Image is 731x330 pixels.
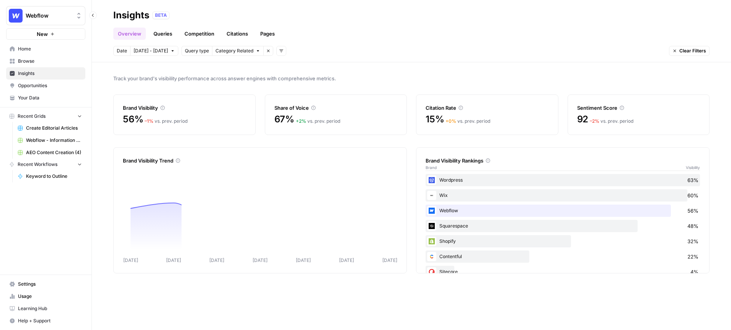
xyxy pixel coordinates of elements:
[687,192,698,199] span: 60%
[6,290,85,302] a: Usage
[427,206,436,215] img: a1pu3e9a4sjoov2n4mw66knzy8l8
[296,118,340,125] div: vs. prev. period
[113,9,149,21] div: Insights
[426,164,437,171] span: Brand
[18,161,57,168] span: Recent Workflows
[9,9,23,23] img: Webflow Logo
[26,173,82,180] span: Keyword to Outline
[427,176,436,185] img: 22xsrp1vvxnaoilgdb3s3rw3scik
[6,67,85,80] a: Insights
[14,122,85,134] a: Create Editorial Articles
[37,30,48,38] span: New
[222,28,253,40] a: Citations
[18,82,82,89] span: Opportunities
[427,191,436,200] img: i4x52ilb2nzb0yhdjpwfqj6p8htt
[686,164,700,171] span: Visibility
[123,157,397,164] div: Brand Visibility Trend
[426,189,700,202] div: Wix
[590,118,599,124] span: – 2 %
[669,46,710,56] button: Clear Filters
[166,257,181,263] tspan: [DATE]
[687,237,698,245] span: 32%
[6,6,85,25] button: Workspace: Webflow
[123,104,246,112] div: Brand Visibility
[426,266,700,278] div: Sitecore
[215,47,253,54] span: Category Related
[6,80,85,92] a: Opportunities
[18,46,82,52] span: Home
[274,113,294,125] span: 67%
[209,257,224,263] tspan: [DATE]
[426,250,700,263] div: Contentful
[427,221,436,231] img: onsbemoa9sjln5gpq3z6gl4wfdvr
[687,207,698,215] span: 56%
[690,268,698,276] span: 4%
[130,46,178,56] button: [DATE] - [DATE]
[145,118,188,125] div: vs. prev. period
[6,111,85,122] button: Recent Grids
[296,257,311,263] tspan: [DATE]
[426,235,700,247] div: Shopify
[426,113,444,125] span: 15%
[6,28,85,40] button: New
[577,104,700,112] div: Sentiment Score
[427,237,436,246] img: wrtrwb713zz0l631c70900pxqvqh
[26,137,82,144] span: Webflow - Information Article -[PERSON_NAME] (Demo)
[149,28,177,40] a: Queries
[212,46,263,56] button: Category Related
[18,281,82,288] span: Settings
[427,252,436,261] img: 2ud796hvc3gw7qwjscn75txc5abr
[26,149,82,156] span: AEO Content Creation (4)
[426,104,549,112] div: Citation Rate
[180,28,219,40] a: Competition
[687,222,698,230] span: 48%
[253,257,268,263] tspan: [DATE]
[14,134,85,146] a: Webflow - Information Article -[PERSON_NAME] (Demo)
[14,170,85,182] a: Keyword to Outline
[26,125,82,132] span: Create Editorial Articles
[6,92,85,104] a: Your Data
[590,118,633,125] div: vs. prev. period
[18,94,82,101] span: Your Data
[123,257,138,263] tspan: [DATE]
[679,47,706,54] span: Clear Filters
[123,113,143,125] span: 56%
[6,55,85,67] a: Browse
[18,305,82,312] span: Learning Hub
[6,302,85,315] a: Learning Hub
[134,47,168,54] span: [DATE] - [DATE]
[113,28,146,40] a: Overview
[687,253,698,260] span: 22%
[426,220,700,232] div: Squarespace
[26,12,72,20] span: Webflow
[6,278,85,290] a: Settings
[339,257,354,263] tspan: [DATE]
[445,118,490,125] div: vs. prev. period
[152,11,170,19] div: BETA
[382,257,397,263] tspan: [DATE]
[145,118,153,124] span: – 1 %
[6,315,85,327] button: Help + Support
[18,58,82,65] span: Browse
[6,159,85,170] button: Recent Workflows
[14,146,85,159] a: AEO Content Creation (4)
[256,28,279,40] a: Pages
[6,43,85,55] a: Home
[18,70,82,77] span: Insights
[426,205,700,217] div: Webflow
[296,118,306,124] span: + 2 %
[117,47,127,54] span: Date
[18,113,46,120] span: Recent Grids
[445,118,456,124] span: + 0 %
[18,293,82,300] span: Usage
[687,176,698,184] span: 63%
[113,75,710,82] span: Track your brand's visibility performance across answer engines with comprehensive metrics.
[185,47,209,54] span: Query type
[18,317,82,324] span: Help + Support
[577,113,589,125] span: 92
[426,174,700,186] div: Wordpress
[426,157,700,164] div: Brand Visibility Rankings
[427,267,436,276] img: nkwbr8leobsn7sltvelb09papgu0
[274,104,398,112] div: Share of Voice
